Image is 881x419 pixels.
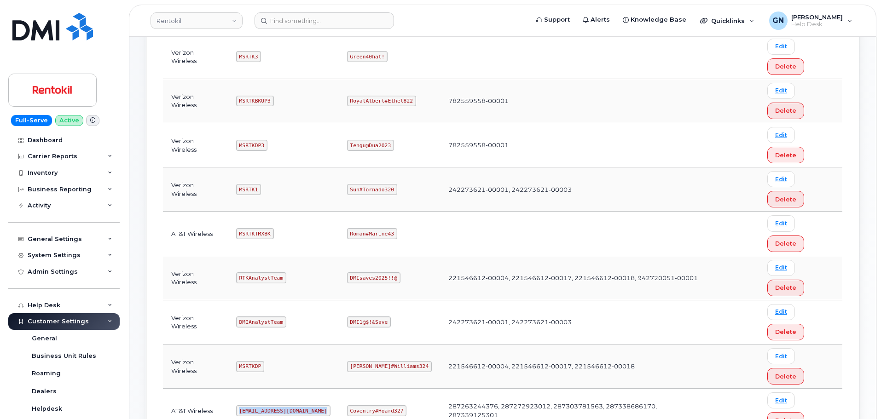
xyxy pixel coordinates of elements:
[631,15,686,24] span: Knowledge Base
[347,228,397,239] code: Roman#Marine43
[236,361,264,372] code: MSRTKDP
[236,316,286,327] code: DMIAnalystTeam
[440,344,707,389] td: 221546612-00004, 221546612-00017, 221546612-00018
[530,11,576,29] a: Support
[236,184,261,195] code: MSRTK1
[163,123,228,167] td: Verizon Wireless
[767,304,795,320] a: Edit
[347,51,388,62] code: Green40hat!
[767,127,795,143] a: Edit
[236,96,274,107] code: MSRTKBKUP3
[791,13,843,21] span: [PERSON_NAME]
[576,11,616,29] a: Alerts
[347,405,407,416] code: Coventry#Hoard327
[767,280,804,296] button: Delete
[767,215,795,231] a: Edit
[440,300,707,344] td: 242273621-00001, 242273621-00003
[236,405,330,416] code: [EMAIL_ADDRESS][DOMAIN_NAME]
[151,12,243,29] a: Rentokil
[440,123,707,167] td: 782559558-00001
[775,239,796,248] span: Delete
[163,300,228,344] td: Verizon Wireless
[775,106,796,115] span: Delete
[163,344,228,389] td: Verizon Wireless
[775,151,796,160] span: Delete
[347,96,416,107] code: RoyalAlbert#Ethel822
[767,171,795,187] a: Edit
[711,17,745,24] span: Quicklinks
[767,368,804,385] button: Delete
[544,15,570,24] span: Support
[163,79,228,123] td: Verizon Wireless
[236,272,286,283] code: RTKAnalystTeam
[775,195,796,204] span: Delete
[767,103,804,119] button: Delete
[440,79,707,123] td: 782559558-00001
[616,11,693,29] a: Knowledge Base
[163,256,228,300] td: Verizon Wireless
[767,392,795,408] a: Edit
[255,12,394,29] input: Find something...
[347,272,400,283] code: DMIsaves2025!!@
[236,140,267,151] code: MSRTKDP3
[440,167,707,212] td: 242273621-00001, 242273621-00003
[767,260,795,276] a: Edit
[772,15,784,26] span: GN
[791,21,843,28] span: Help Desk
[767,58,804,75] button: Delete
[347,361,432,372] code: [PERSON_NAME]#Williams324
[347,316,391,327] code: DMI1@$!&Save
[440,256,707,300] td: 221546612-00004, 221546612-00017, 221546612-00018, 942720051-00001
[775,283,796,292] span: Delete
[163,167,228,212] td: Verizon Wireless
[767,147,804,163] button: Delete
[347,184,397,195] code: Sun#Tornado320
[767,324,804,340] button: Delete
[767,235,804,252] button: Delete
[775,327,796,336] span: Delete
[775,62,796,71] span: Delete
[767,191,804,207] button: Delete
[236,51,261,62] code: MSRTK3
[694,11,761,30] div: Quicklinks
[767,39,795,55] a: Edit
[236,228,274,239] code: MSRTKTMXBK
[767,83,795,99] a: Edit
[767,348,795,364] a: Edit
[763,11,859,30] div: Geoffrey Newport
[591,15,610,24] span: Alerts
[775,372,796,381] span: Delete
[163,212,228,256] td: AT&T Wireless
[163,35,228,79] td: Verizon Wireless
[347,140,394,151] code: Tengu@Dua2023
[841,379,874,412] iframe: Messenger Launcher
